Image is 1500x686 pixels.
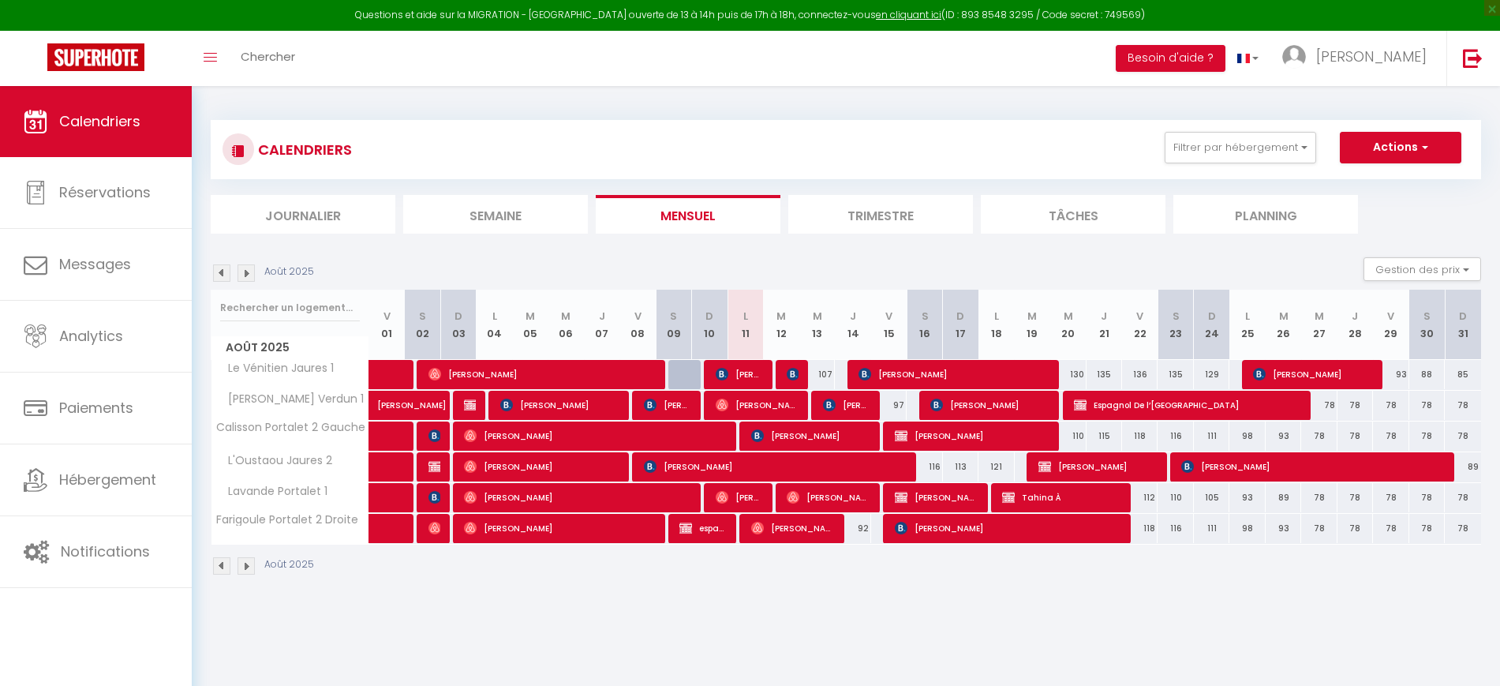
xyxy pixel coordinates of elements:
span: [PERSON_NAME] [716,390,799,420]
a: en cliquant ici [876,8,941,21]
span: [PERSON_NAME] [464,452,618,482]
abbr: D [454,309,462,324]
span: Chercher [241,48,295,65]
li: Journalier [211,195,395,234]
p: Août 2025 [264,557,314,572]
div: 78 [1409,422,1445,451]
div: 89 [1266,483,1301,512]
th: 12 [763,290,799,360]
abbr: L [1245,309,1250,324]
abbr: M [1027,309,1037,324]
div: 129 [1194,360,1229,389]
div: 78 [1445,483,1481,512]
div: 78 [1337,483,1373,512]
div: 78 [1373,422,1408,451]
img: ... [1282,45,1306,69]
div: 93 [1229,483,1265,512]
span: espagnole de l'[GEOGRAPHIC_DATA] [464,390,476,420]
div: 130 [1050,360,1086,389]
th: 31 [1445,290,1481,360]
th: 02 [405,290,440,360]
div: 110 [1158,483,1193,512]
img: Super Booking [47,43,144,71]
span: Le Vénitien Jaures 1 [214,360,338,377]
th: 09 [656,290,691,360]
div: 98 [1229,514,1265,543]
span: Calendriers [59,111,140,131]
abbr: S [419,309,426,324]
span: Calisson Portalet 2 Gauche [214,422,365,433]
div: 116 [907,452,942,482]
div: 89 [1445,452,1481,482]
abbr: J [599,309,605,324]
span: Notifications [61,542,150,561]
abbr: M [1279,309,1289,324]
button: Actions [1340,132,1461,163]
span: [PERSON_NAME] [1316,47,1427,66]
th: 04 [477,290,512,360]
th: 29 [1373,290,1408,360]
th: 16 [907,290,942,360]
div: 107 [799,360,835,389]
abbr: M [813,309,822,324]
span: [PERSON_NAME] [1038,452,1157,482]
th: 27 [1301,290,1337,360]
abbr: J [850,309,856,324]
span: [PERSON_NAME] [787,359,799,389]
abbr: M [1064,309,1073,324]
iframe: LiveChat chat widget [1434,620,1500,686]
div: 116 [1158,422,1193,451]
span: [PERSON_NAME] [377,382,450,412]
div: 93 [1373,360,1408,389]
span: Réservations [59,182,151,202]
div: 88 [1409,360,1445,389]
abbr: J [1352,309,1358,324]
div: 93 [1266,422,1301,451]
div: 78 [1445,422,1481,451]
div: 78 [1301,483,1337,512]
div: 93 [1266,514,1301,543]
abbr: V [634,309,642,324]
div: 135 [1087,360,1122,389]
li: Planning [1173,195,1358,234]
span: [PERSON_NAME] [751,421,870,451]
div: 116 [1158,514,1193,543]
abbr: L [743,309,748,324]
th: 30 [1409,290,1445,360]
div: 78 [1409,483,1445,512]
span: [PERSON_NAME] [895,482,978,512]
li: Mensuel [596,195,780,234]
li: Tâches [981,195,1165,234]
img: logout [1463,48,1483,68]
span: [PERSON_NAME] [644,452,904,482]
button: Filtrer par hébergement [1165,132,1316,163]
abbr: L [994,309,999,324]
p: Août 2025 [264,264,314,279]
span: [PERSON_NAME] [1253,359,1371,389]
span: [PERSON_NAME] [428,359,653,389]
div: 78 [1301,422,1337,451]
span: Analytics [59,326,123,346]
div: 118 [1122,422,1158,451]
th: 26 [1266,290,1301,360]
th: 19 [1015,290,1050,360]
span: [PERSON_NAME] [1181,452,1442,482]
th: 24 [1194,290,1229,360]
div: 111 [1194,422,1229,451]
a: ... [PERSON_NAME] [1270,31,1446,86]
span: [PERSON_NAME] [428,421,440,451]
input: Rechercher un logement... [220,294,360,322]
abbr: S [922,309,929,324]
span: [PERSON_NAME] [464,421,724,451]
th: 03 [440,290,476,360]
button: Besoin d'aide ? [1116,45,1225,72]
span: Paiements [59,398,133,418]
div: 110 [1050,422,1086,451]
span: Farigoule Portalet 2 Droite [214,514,358,526]
div: 78 [1301,514,1337,543]
th: 14 [835,290,870,360]
abbr: D [956,309,964,324]
span: [PERSON_NAME] [716,482,763,512]
span: Espagnol De l’[GEOGRAPHIC_DATA] [1074,390,1299,420]
th: 11 [728,290,763,360]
